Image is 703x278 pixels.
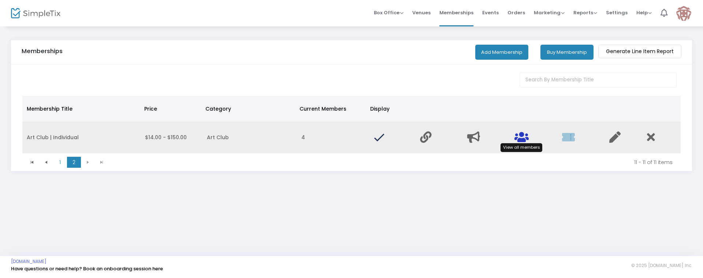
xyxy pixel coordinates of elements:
a: Have questions or need help? Book an onboarding session here [11,265,163,272]
span: Go to the first page [29,159,35,165]
span: Settings [606,3,628,22]
span: Memberships [439,3,473,22]
th: Membership Title [22,96,140,122]
span: Venues [412,3,431,22]
span: Reports [573,9,597,16]
td: Art Club [202,122,297,153]
th: Category [201,96,295,122]
a: [DOMAIN_NAME] [11,259,47,264]
th: Current Members [295,96,366,122]
span: Events [482,3,499,22]
div: Data table [22,96,681,153]
kendo-pager-info: 11 - 11 of 11 items [114,159,673,166]
span: Page 2 [67,157,81,168]
button: Buy Membership [540,45,594,60]
img: done.png [372,131,386,144]
button: Add Membership [475,45,528,60]
span: Marketing [534,9,565,16]
span: Box Office [374,9,403,16]
div: View all members [501,143,542,152]
span: Go to the previous page [39,157,53,168]
th: Price [140,96,201,122]
span: Help [636,9,652,16]
span: © 2025 [DOMAIN_NAME] Inc. [631,263,692,268]
span: Go to the previous page [43,159,49,165]
m-button: Generate Line Item Report [598,45,681,58]
td: Art Club | Individual [22,122,141,153]
td: 4 [297,122,368,153]
span: Go to the first page [25,157,39,168]
th: Display [366,96,413,122]
td: $14.00 - $150.00 [141,122,202,153]
h5: Memberships [22,48,63,55]
span: Page 1 [53,157,67,168]
input: Search By Membership Title [520,73,677,88]
span: Orders [507,3,525,22]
